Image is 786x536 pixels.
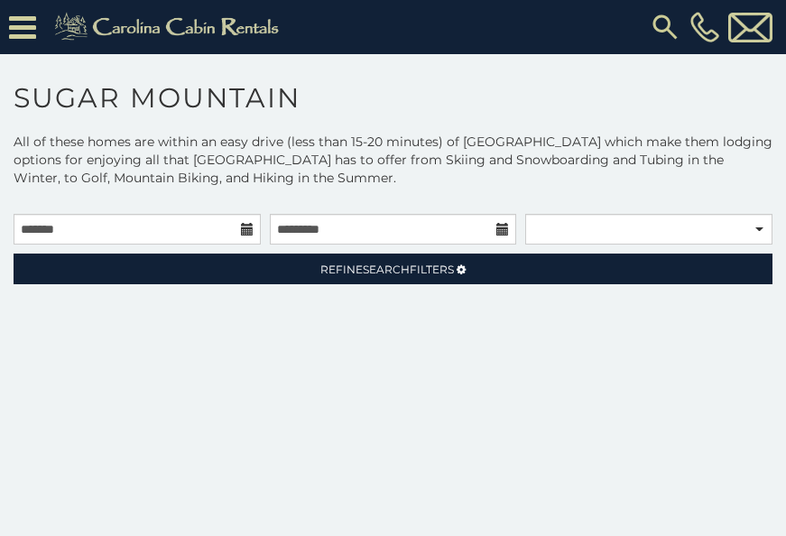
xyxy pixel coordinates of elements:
[649,11,681,43] img: search-regular.svg
[14,254,772,284] a: RefineSearchFilters
[363,263,410,276] span: Search
[45,9,294,45] img: Khaki-logo.png
[686,12,724,42] a: [PHONE_NUMBER]
[320,263,454,276] span: Refine Filters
